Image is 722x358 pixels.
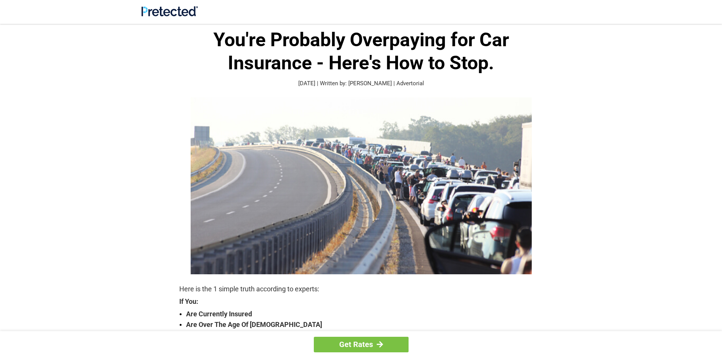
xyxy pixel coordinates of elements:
a: Get Rates [314,337,409,352]
strong: If You: [179,298,543,305]
h1: You're Probably Overpaying for Car Insurance - Here's How to Stop. [179,28,543,75]
p: [DATE] | Written by: [PERSON_NAME] | Advertorial [179,79,543,88]
img: Site Logo [141,6,198,16]
strong: Are Over The Age Of [DEMOGRAPHIC_DATA] [186,319,543,330]
strong: Drive Less Than 50 Miles Per Day [186,330,543,341]
a: Site Logo [141,11,198,18]
strong: Are Currently Insured [186,309,543,319]
p: Here is the 1 simple truth according to experts: [179,284,543,294]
